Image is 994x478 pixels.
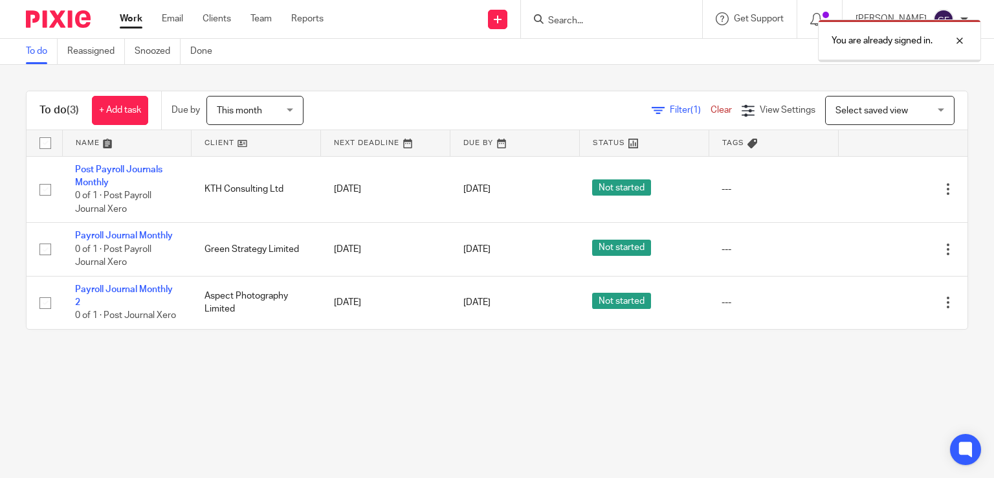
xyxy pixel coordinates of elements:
[75,231,173,240] a: Payroll Journal Monthly
[162,12,183,25] a: Email
[592,179,651,196] span: Not started
[26,10,91,28] img: Pixie
[592,293,651,309] span: Not started
[321,156,450,223] td: [DATE]
[75,191,151,214] span: 0 of 1 · Post Payroll Journal Xero
[722,183,825,196] div: ---
[190,39,222,64] a: Done
[760,106,815,115] span: View Settings
[690,106,701,115] span: (1)
[192,156,321,223] td: KTH Consulting Ltd
[203,12,231,25] a: Clients
[120,12,142,25] a: Work
[722,139,744,146] span: Tags
[75,285,173,307] a: Payroll Journal Monthly 2
[217,106,262,115] span: This month
[75,312,176,321] span: 0 of 1 · Post Journal Xero
[75,165,162,187] a: Post Payroll Journals Monthly
[192,276,321,329] td: Aspect Photography Limited
[592,240,651,256] span: Not started
[832,34,933,47] p: You are already signed in.
[321,276,450,329] td: [DATE]
[135,39,181,64] a: Snoozed
[711,106,732,115] a: Clear
[67,39,125,64] a: Reassigned
[933,9,954,30] img: svg%3E
[722,243,825,256] div: ---
[835,106,908,115] span: Select saved view
[463,245,491,254] span: [DATE]
[39,104,79,117] h1: To do
[291,12,324,25] a: Reports
[92,96,148,125] a: + Add task
[321,223,450,276] td: [DATE]
[463,298,491,307] span: [DATE]
[192,223,321,276] td: Green Strategy Limited
[75,245,151,267] span: 0 of 1 · Post Payroll Journal Xero
[171,104,200,117] p: Due by
[463,185,491,194] span: [DATE]
[250,12,272,25] a: Team
[722,296,825,309] div: ---
[67,105,79,115] span: (3)
[26,39,58,64] a: To do
[670,106,711,115] span: Filter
